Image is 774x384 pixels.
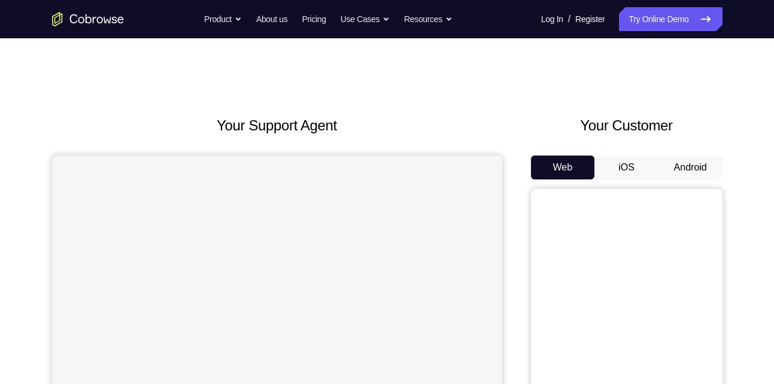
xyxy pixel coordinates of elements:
[619,7,722,31] a: Try Online Demo
[568,12,570,26] span: /
[204,7,242,31] button: Product
[575,7,605,31] a: Register
[531,115,723,136] h2: Your Customer
[341,7,390,31] button: Use Cases
[404,7,453,31] button: Resources
[658,156,723,179] button: Android
[52,115,502,136] h2: Your Support Agent
[541,7,563,31] a: Log In
[52,12,124,26] a: Go to the home page
[531,156,595,179] button: Web
[594,156,658,179] button: iOS
[256,7,287,31] a: About us
[302,7,326,31] a: Pricing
